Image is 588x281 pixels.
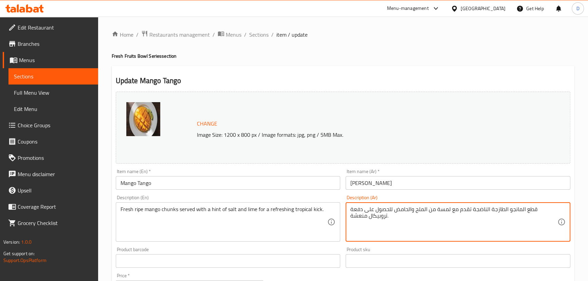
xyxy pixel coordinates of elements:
a: Promotions [3,150,98,166]
a: Upsell [3,182,98,199]
a: Full Menu View [8,85,98,101]
span: Choice Groups [18,121,93,129]
span: Edit Restaurant [18,23,93,32]
a: Home [112,31,133,39]
span: Sections [14,72,93,80]
span: Coverage Report [18,203,93,211]
div: Menu-management [387,4,429,13]
input: Enter name En [116,176,341,190]
nav: breadcrumb [112,30,574,39]
li: / [244,31,246,39]
span: Upsell [18,186,93,194]
span: Coupons [18,137,93,146]
a: Restaurants management [141,30,210,39]
span: item / update [276,31,308,39]
li: / [271,31,274,39]
a: Coupons [3,133,98,150]
h2: Update Mango Tango [116,76,570,86]
span: D [576,5,579,12]
a: Sections [249,31,269,39]
textarea: Fresh ripe mango chunks served with a hint of salt and lime for a refreshing tropical kick. [121,206,328,238]
span: Version: [3,238,20,246]
li: / [136,31,139,39]
textarea: قطع المانجو الطازجة الناضجة تقدم مع لمسة من الملح والحامض للحصول على دفعة تروبيكال منعشة. [350,206,557,238]
span: Promotions [18,154,93,162]
a: Support.OpsPlatform [3,256,47,265]
a: Choice Groups [3,117,98,133]
div: [GEOGRAPHIC_DATA] [461,5,506,12]
span: Branches [18,40,93,48]
button: Change [194,117,220,131]
a: Edit Restaurant [3,19,98,36]
a: Edit Menu [8,101,98,117]
li: / [213,31,215,39]
h4: Fresh Fruits Bowl Series section [112,53,574,59]
span: Edit Menu [14,105,93,113]
a: Menu disclaimer [3,166,98,182]
span: Restaurants management [149,31,210,39]
span: Get support on: [3,249,35,258]
input: Enter name Ar [346,176,570,190]
a: Menus [218,30,241,39]
span: Grocery Checklist [18,219,93,227]
a: Menus [3,52,98,68]
a: Sections [8,68,98,85]
span: Full Menu View [14,89,93,97]
input: Please enter product sku [346,254,570,268]
input: Please enter product barcode [116,254,341,268]
a: Coverage Report [3,199,98,215]
span: Change [197,119,217,129]
img: Mango_Tango638950108931829836.jpg [126,102,160,136]
span: 1.0.0 [21,238,32,246]
span: Menu disclaimer [18,170,93,178]
a: Grocery Checklist [3,215,98,231]
a: Branches [3,36,98,52]
p: Image Size: 1200 x 800 px / Image formats: jpg, png / 5MB Max. [194,131,519,139]
span: Menus [19,56,93,64]
span: Menus [226,31,241,39]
